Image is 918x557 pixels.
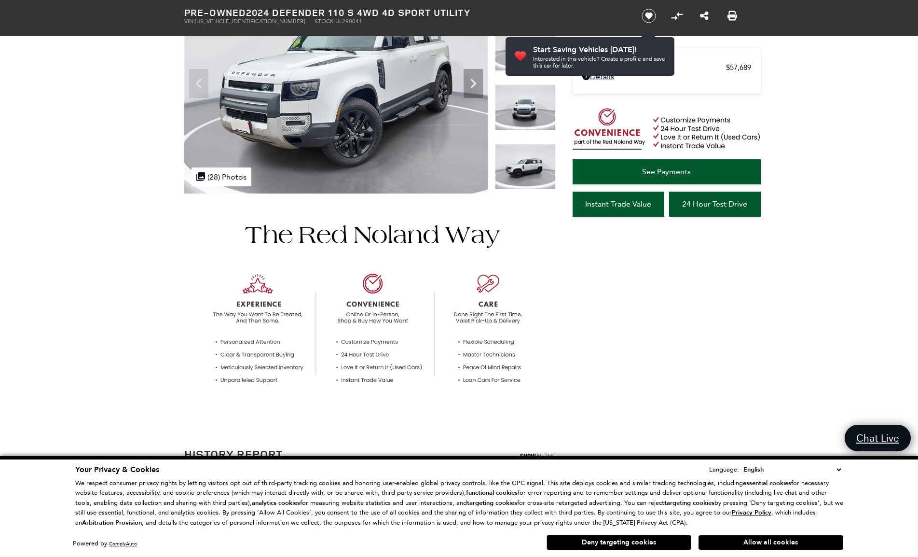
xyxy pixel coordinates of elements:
[845,425,911,451] a: Chat Live
[700,10,709,22] a: Share this Pre-Owned 2024 Defender 110 S 4WD 4D Sport Utility
[109,541,137,547] a: ComplyAuto
[252,499,300,507] strong: analytics cookies
[582,63,726,72] span: Retailer Selling Price
[732,509,771,516] a: Privacy Policy
[670,9,684,23] button: Compare Vehicle
[184,448,283,460] h2: History Report
[495,84,556,130] img: Used 2024 Fuji White Land Rover S image 3
[851,432,904,445] span: Chat Live
[732,508,771,517] u: Privacy Policy
[573,159,761,184] a: See Payments
[495,25,556,71] img: Used 2024 Fuji White Land Rover S image 2
[75,478,843,528] p: We respect consumer privacy rights by letting visitors opt out of third-party tracking cookies an...
[699,535,843,550] button: Allow all cookies
[75,464,159,475] span: Your Privacy & Cookies
[726,63,751,72] span: $57,689
[82,518,142,527] strong: Arbitration Provision
[184,18,195,25] span: VIN:
[682,199,747,209] span: 24 Hour Test Drive
[184,6,246,19] strong: Pre-Owned
[709,466,739,473] div: Language:
[547,535,691,550] button: Deny targeting cookies
[743,479,791,487] strong: essential cookies
[741,464,843,475] select: Language Select
[195,18,305,25] span: [US_VEHICLE_IDENTIFICATION_NUMBER]
[184,7,626,18] h1: 2024 Defender 110 S 4WD 4D Sport Utility
[727,10,737,22] a: Print this Pre-Owned 2024 Defender 110 S 4WD 4D Sport Utility
[335,18,362,25] span: UL290041
[466,488,518,497] strong: functional cookies
[520,448,556,472] img: Show me the Carfax
[464,69,483,98] div: Next
[192,167,251,186] div: (28) Photos
[638,8,659,24] button: Save vehicle
[669,192,761,217] a: 24 Hour Test Drive
[315,18,335,25] span: Stock:
[582,63,751,72] a: Retailer Selling Price $57,689
[582,72,751,81] a: Details
[664,499,714,507] strong: targeting cookies
[642,167,691,176] span: See Payments
[573,192,664,217] a: Instant Trade Value
[495,144,556,190] img: Used 2024 Fuji White Land Rover S image 4
[585,199,651,209] span: Instant Trade Value
[73,541,137,547] div: Powered by
[467,499,517,507] strong: targeting cookies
